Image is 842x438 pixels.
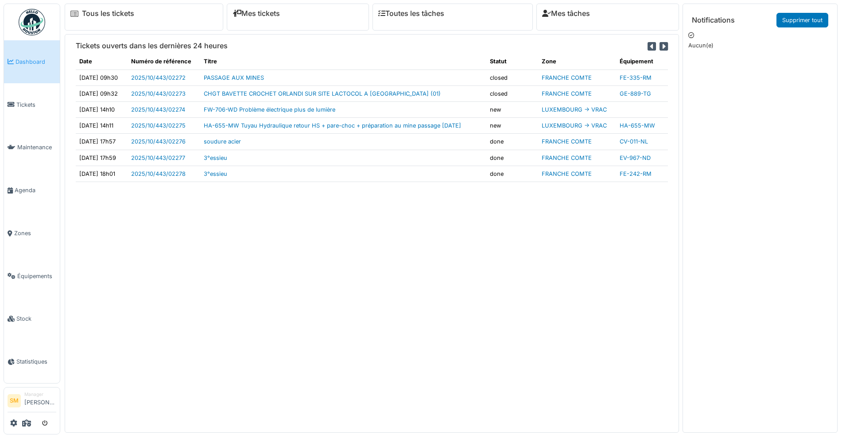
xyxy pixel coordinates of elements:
[76,70,128,85] td: [DATE] 09h30
[204,138,241,145] a: soudure acier
[76,101,128,117] td: [DATE] 14h10
[4,126,60,169] a: Maintenance
[131,90,186,97] a: 2025/10/443/02273
[542,74,592,81] a: FRANCHE COMTE
[486,101,538,117] td: new
[204,171,227,177] a: 3°essieu
[76,54,128,70] th: Date
[620,90,651,97] a: GE-889-TG
[486,54,538,70] th: Statut
[200,54,486,70] th: Titre
[204,74,264,81] a: PASSAGE AUX MINES
[4,298,60,341] a: Stock
[131,171,186,177] a: 2025/10/443/02278
[24,391,56,398] div: Manager
[19,9,45,35] img: Badge_color-CXgf-gQk.svg
[16,58,56,66] span: Dashboard
[4,255,60,298] a: Équipements
[16,357,56,366] span: Statistiques
[538,54,616,70] th: Zone
[486,166,538,182] td: done
[204,155,227,161] a: 3°essieu
[542,138,592,145] a: FRANCHE COMTE
[4,40,60,83] a: Dashboard
[486,134,538,150] td: done
[76,42,228,50] h6: Tickets ouverts dans les dernières 24 heures
[15,186,56,194] span: Agenda
[486,118,538,134] td: new
[204,122,461,129] a: HA-655-MW Tuyau Hydraulique retour HS + pare-choc + préparation au mine passage [DATE]
[4,212,60,255] a: Zones
[542,171,592,177] a: FRANCHE COMTE
[542,155,592,161] a: FRANCHE COMTE
[616,54,668,70] th: Équipement
[776,13,828,27] a: Supprimer tout
[8,391,56,412] a: SM Manager[PERSON_NAME]
[131,106,185,113] a: 2025/10/443/02274
[486,150,538,166] td: done
[76,118,128,134] td: [DATE] 14h11
[131,74,186,81] a: 2025/10/443/02272
[620,155,651,161] a: EV-967-ND
[620,171,652,177] a: FE-242-RM
[131,138,186,145] a: 2025/10/443/02276
[14,229,56,237] span: Zones
[233,9,280,18] a: Mes tickets
[204,90,441,97] a: CHGT BAVETTE CROCHET ORLANDI SUR SITE LACTOCOL A [GEOGRAPHIC_DATA] (01)
[131,122,186,129] a: 2025/10/443/02275
[4,169,60,212] a: Agenda
[76,150,128,166] td: [DATE] 17h59
[17,143,56,151] span: Maintenance
[692,16,735,24] h6: Notifications
[620,138,648,145] a: CV-011-NL
[82,9,134,18] a: Tous les tickets
[542,90,592,97] a: FRANCHE COMTE
[4,83,60,126] a: Tickets
[542,122,607,129] a: LUXEMBOURG -> VRAC
[486,85,538,101] td: closed
[16,314,56,323] span: Stock
[620,122,655,129] a: HA-655-MW
[4,340,60,383] a: Statistiques
[486,70,538,85] td: closed
[128,54,200,70] th: Numéro de référence
[688,41,832,50] p: Aucun(e)
[378,9,444,18] a: Toutes les tâches
[542,106,607,113] a: LUXEMBOURG -> VRAC
[17,272,56,280] span: Équipements
[204,106,335,113] a: FW-706-WD Problème électrique plus de lumière
[24,391,56,410] li: [PERSON_NAME]
[131,155,185,161] a: 2025/10/443/02277
[542,9,590,18] a: Mes tâches
[8,394,21,407] li: SM
[16,101,56,109] span: Tickets
[76,166,128,182] td: [DATE] 18h01
[76,134,128,150] td: [DATE] 17h57
[620,74,652,81] a: FE-335-RM
[76,85,128,101] td: [DATE] 09h32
